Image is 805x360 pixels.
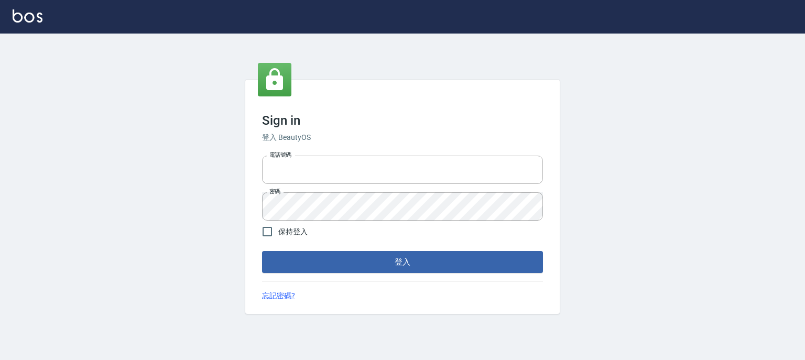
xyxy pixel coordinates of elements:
[13,9,42,23] img: Logo
[278,226,308,237] span: 保持登入
[262,113,543,128] h3: Sign in
[262,251,543,273] button: 登入
[269,188,280,195] label: 密碼
[269,151,291,159] label: 電話號碼
[262,290,295,301] a: 忘記密碼?
[262,132,543,143] h6: 登入 BeautyOS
